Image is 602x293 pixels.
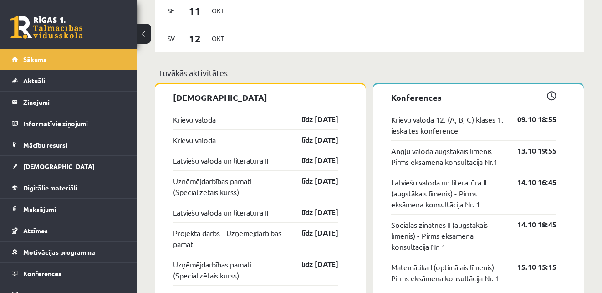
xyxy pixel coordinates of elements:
[12,134,125,155] a: Mācību resursi
[12,263,125,284] a: Konferences
[23,269,61,278] span: Konferences
[23,199,125,220] legend: Maksājumi
[12,156,125,177] a: [DEMOGRAPHIC_DATA]
[12,242,125,262] a: Motivācijas programma
[286,259,338,270] a: līdz [DATE]
[10,16,83,39] a: Rīgas 1. Tālmācības vidusskola
[209,4,228,18] span: Okt
[173,207,268,218] a: Latviešu valoda un literatūra II
[504,262,556,272] a: 15.10 15:15
[23,55,46,63] span: Sākums
[23,141,67,149] span: Mācību resursi
[12,220,125,241] a: Atzīmes
[23,184,77,192] span: Digitālie materiāli
[23,77,45,85] span: Aktuāli
[391,91,556,103] p: Konferences
[504,177,556,188] a: 14.10 16:45
[23,113,125,134] legend: Informatīvie ziņojumi
[12,49,125,70] a: Sākums
[391,114,504,136] a: Krievu valoda 12. (A, B, C) klases 1. ieskaites konference
[162,31,181,46] span: Sv
[173,155,268,166] a: Latviešu valoda un literatūra II
[286,114,338,125] a: līdz [DATE]
[162,4,181,18] span: Se
[504,219,556,230] a: 14.10 18:45
[286,155,338,166] a: līdz [DATE]
[158,67,580,79] p: Tuvākās aktivitātes
[12,177,125,198] a: Digitālie materiāli
[173,114,216,125] a: Krievu valoda
[23,92,125,113] legend: Ziņojumi
[391,177,504,210] a: Latviešu valoda un literatūra II (augstākais līmenis) - Pirms eksāmena konsultācija Nr. 1
[504,145,556,156] a: 13.10 19:55
[286,227,338,238] a: līdz [DATE]
[504,114,556,125] a: 09.10 18:55
[286,134,338,145] a: līdz [DATE]
[391,219,504,252] a: Sociālās zinātnes II (augstākais līmenis) - Pirms eksāmena konsultācija Nr. 1
[181,3,209,18] span: 11
[12,113,125,134] a: Informatīvie ziņojumi
[181,31,209,46] span: 12
[173,91,338,103] p: [DEMOGRAPHIC_DATA]
[391,262,504,283] a: Matemātika I (optimālais līmenis) - Pirms eksāmena konsultācija Nr. 1
[23,162,95,170] span: [DEMOGRAPHIC_DATA]
[173,175,286,197] a: Uzņēmējdarbības pamati (Specializētais kurss)
[286,207,338,218] a: līdz [DATE]
[209,31,228,46] span: Okt
[173,227,286,249] a: Projekta darbs - Uzņēmējdarbības pamati
[23,248,95,256] span: Motivācijas programma
[173,134,216,145] a: Krievu valoda
[391,145,504,167] a: Angļu valoda augstākais līmenis - Pirms eksāmena konsultācija Nr.1
[12,92,125,113] a: Ziņojumi
[12,199,125,220] a: Maksājumi
[23,226,48,235] span: Atzīmes
[12,70,125,91] a: Aktuāli
[286,175,338,186] a: līdz [DATE]
[173,259,286,281] a: Uzņēmējdarbības pamati (Specializētais kurss)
